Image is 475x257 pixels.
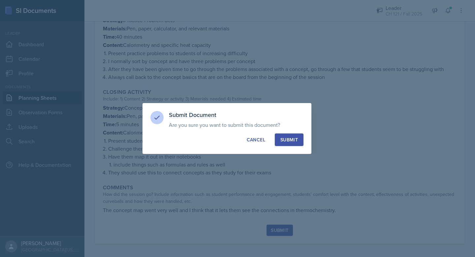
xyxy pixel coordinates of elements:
div: Cancel [247,136,265,143]
p: Are you sure you want to submit this document? [169,122,303,128]
h3: Submit Document [169,111,303,119]
div: Submit [280,136,298,143]
button: Cancel [241,133,271,146]
button: Submit [275,133,303,146]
